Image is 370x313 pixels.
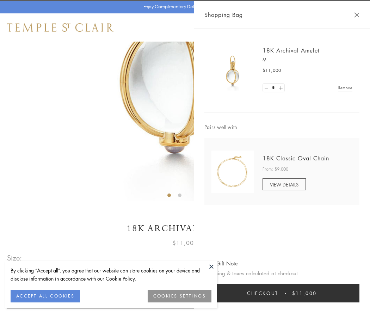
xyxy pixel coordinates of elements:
[204,284,359,302] button: Checkout $11,000
[204,123,359,131] span: Pairs well with
[7,222,363,235] h1: 18K Archival Amulet
[148,290,211,302] button: COOKIES SETTINGS
[263,84,270,92] a: Set quantity to 0
[292,289,317,297] span: $11,000
[211,49,254,92] img: 18K Archival Amulet
[143,3,223,10] p: Enjoy Complimentary Delivery & Returns
[263,47,320,54] a: 18K Archival Amulet
[204,10,243,19] span: Shopping Bag
[263,67,281,74] span: $11,000
[204,259,238,268] button: Add Gift Note
[263,56,352,63] p: M
[172,238,198,247] span: $11,000
[211,151,254,193] img: N88865-OV18
[7,252,23,264] span: Size:
[263,154,329,162] a: 18K Classic Oval Chain
[11,290,80,302] button: ACCEPT ALL COOKIES
[263,178,306,190] a: VIEW DETAILS
[263,166,288,173] span: From: $9,000
[338,84,352,92] a: Remove
[354,12,359,18] button: Close Shopping Bag
[247,289,278,297] span: Checkout
[11,266,211,283] div: By clicking “Accept all”, you agree that our website can store cookies on your device and disclos...
[277,84,284,92] a: Set quantity to 2
[7,23,113,32] img: Temple St. Clair
[204,269,359,278] p: Shipping & taxes calculated at checkout
[270,181,298,188] span: VIEW DETAILS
